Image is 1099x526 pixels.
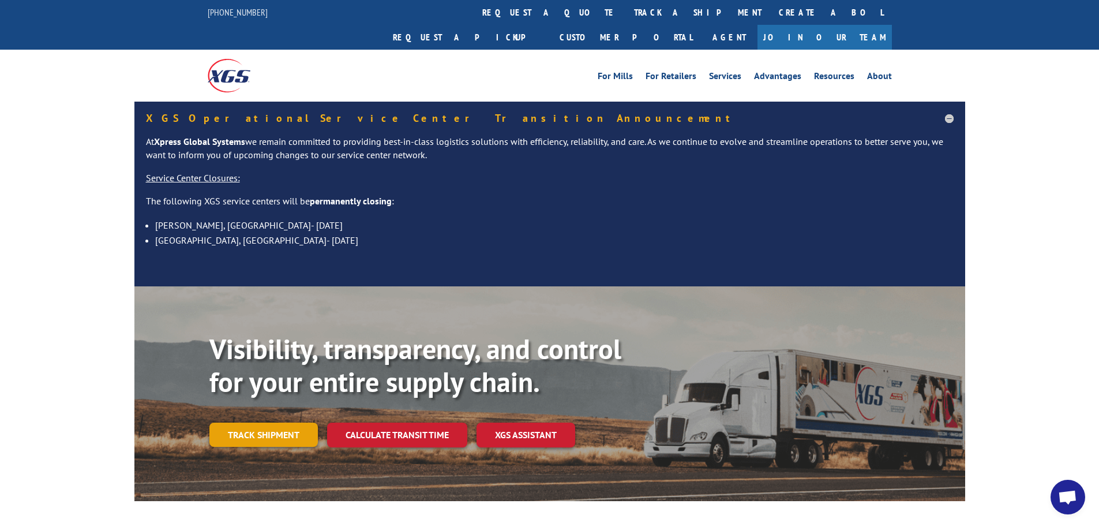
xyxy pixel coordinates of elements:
[209,331,621,400] b: Visibility, transparency, and control for your entire supply chain.
[146,195,954,218] p: The following XGS service centers will be :
[1051,480,1085,514] a: Open chat
[155,233,954,248] li: [GEOGRAPHIC_DATA], [GEOGRAPHIC_DATA]- [DATE]
[814,72,854,84] a: Resources
[384,25,551,50] a: Request a pickup
[701,25,757,50] a: Agent
[146,113,954,124] h5: XGS Operational Service Center Transition Announcement
[709,72,741,84] a: Services
[310,195,392,207] strong: permanently closing
[646,72,696,84] a: For Retailers
[477,423,575,447] a: XGS ASSISTANT
[209,423,318,447] a: Track shipment
[867,72,892,84] a: About
[757,25,892,50] a: Join Our Team
[327,423,467,447] a: Calculate transit time
[146,172,240,184] u: Service Center Closures:
[598,72,633,84] a: For Mills
[754,72,801,84] a: Advantages
[208,6,268,18] a: [PHONE_NUMBER]
[551,25,701,50] a: Customer Portal
[155,218,954,233] li: [PERSON_NAME], [GEOGRAPHIC_DATA]- [DATE]
[154,136,245,147] strong: Xpress Global Systems
[146,135,954,172] p: At we remain committed to providing best-in-class logistics solutions with efficiency, reliabilit...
